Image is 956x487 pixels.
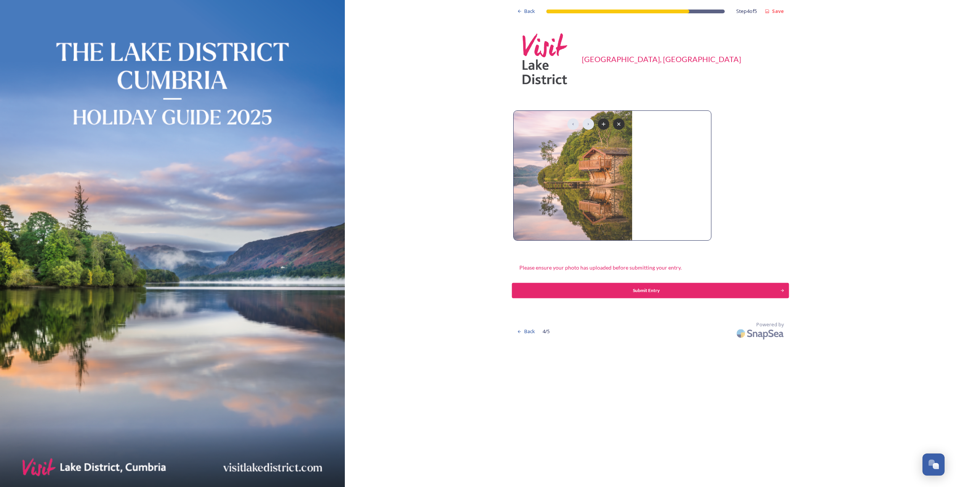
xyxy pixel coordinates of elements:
button: Continue [512,283,789,298]
span: Step 4 of 5 [736,8,757,15]
span: Back [524,8,535,15]
div: [GEOGRAPHIC_DATA], [GEOGRAPHIC_DATA] [582,53,741,65]
img: _A740699-HDR-Edit%20Yellow%20LR.jpg [514,111,632,240]
div: Submit Entry [516,287,777,294]
button: Open Chat [922,453,945,476]
span: Back [524,328,535,335]
div: Please ensure your photo has uploaded before submitting your entry. [513,260,688,275]
img: Square-VLD-Logo-Pink-Grey.png [517,30,574,88]
span: Powered by [756,321,784,328]
img: SnapSea Logo [734,324,788,342]
strong: Save [772,8,784,14]
span: 4 / 5 [543,328,550,335]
